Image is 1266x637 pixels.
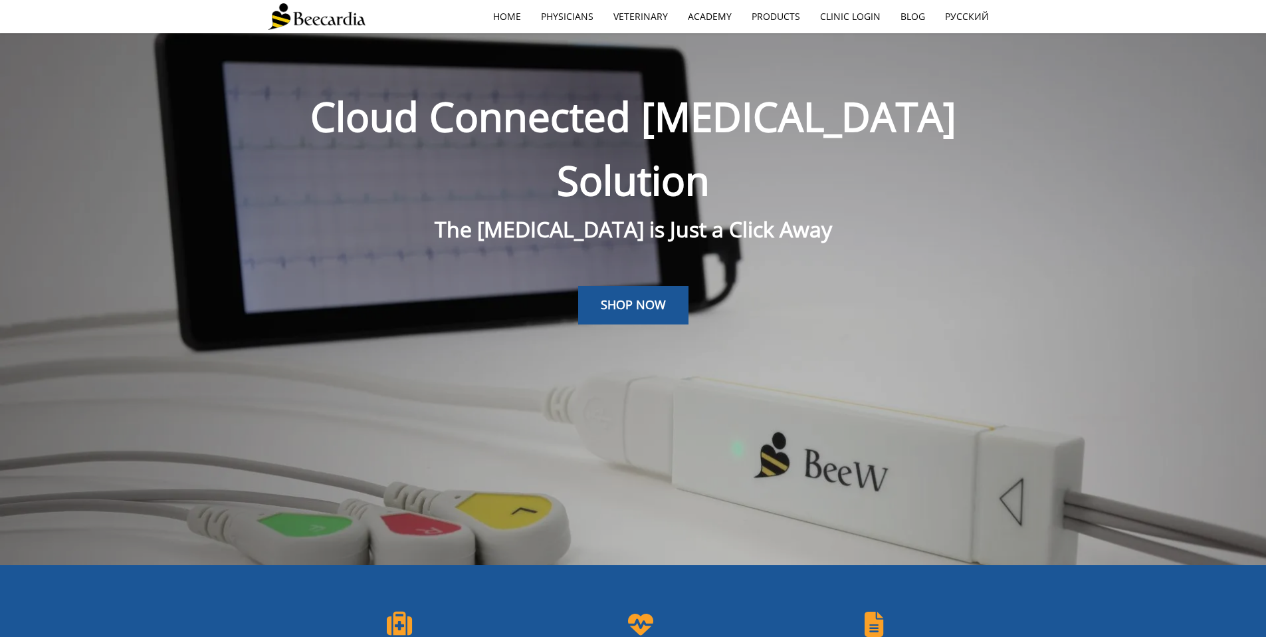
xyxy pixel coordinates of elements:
a: Русский [935,1,999,32]
span: The [MEDICAL_DATA] is Just a Click Away [435,215,832,243]
span: SHOP NOW [601,297,666,313]
a: Physicians [531,1,603,32]
a: Clinic Login [810,1,891,32]
a: Academy [678,1,742,32]
a: SHOP NOW [578,286,688,324]
a: Veterinary [603,1,678,32]
a: home [483,1,531,32]
a: Blog [891,1,935,32]
a: Products [742,1,810,32]
img: Beecardia [268,3,366,30]
span: Cloud Connected [MEDICAL_DATA] Solution [310,89,956,207]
